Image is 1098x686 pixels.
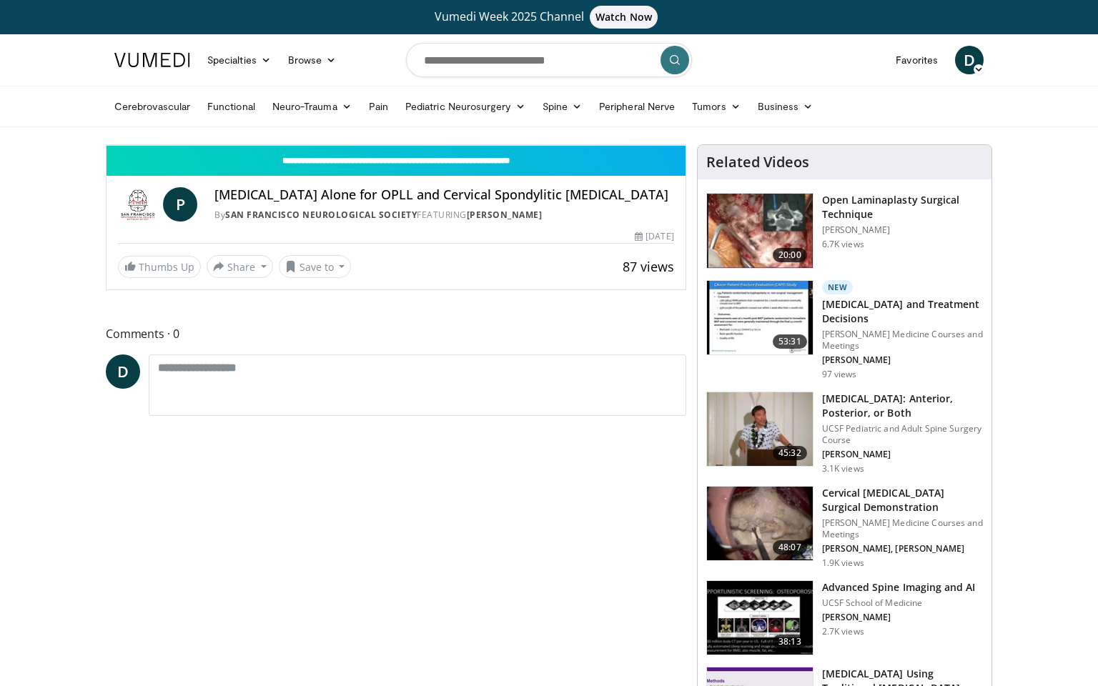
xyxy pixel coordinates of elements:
[822,297,983,326] h3: [MEDICAL_DATA] and Treatment Decisions
[822,463,864,474] p: 3.1K views
[163,187,197,222] a: P
[706,154,809,171] h4: Related Videos
[706,280,983,380] a: 53:31 New [MEDICAL_DATA] and Treatment Decisions [PERSON_NAME] Medicine Courses and Meetings [PER...
[822,597,976,609] p: UCSF School of Medicine
[822,239,864,250] p: 6.7K views
[822,612,976,623] p: [PERSON_NAME]
[822,557,864,569] p: 1.9K views
[822,580,976,595] h3: Advanced Spine Imaging and AI
[822,449,983,460] p: [PERSON_NAME]
[822,486,983,514] h3: Cervical [MEDICAL_DATA] Surgical Demonstration
[822,280,854,294] p: New
[106,92,199,121] a: Cerebrovascular
[773,334,807,349] span: 53:31
[707,581,813,655] img: 6b20b019-4137-448d-985c-834860bb6a08.150x105_q85_crop-smart_upscale.jpg
[773,540,807,555] span: 48:07
[118,256,201,278] a: Thumbs Up
[706,193,983,269] a: 20:00 Open Laminaplasty Surgical Technique [PERSON_NAME] 6.7K views
[214,187,673,203] h4: [MEDICAL_DATA] Alone for OPLL and Cervical Spondylitic [MEDICAL_DATA]
[623,258,674,275] span: 87 views
[822,369,857,380] p: 97 views
[822,423,983,446] p: UCSF Pediatric and Adult Spine Surgery Course
[106,324,686,343] span: Comments 0
[773,635,807,649] span: 38:13
[117,6,981,29] a: Vumedi Week 2025 ChannelWatch Now
[955,46,984,74] a: D
[264,92,360,121] a: Neuro-Trauma
[214,209,673,222] div: By FEATURING
[590,92,683,121] a: Peripheral Nerve
[706,580,983,656] a: 38:13 Advanced Spine Imaging and AI UCSF School of Medicine [PERSON_NAME] 2.7K views
[707,392,813,467] img: 39881e2b-1492-44db-9479-cec6abaf7e70.150x105_q85_crop-smart_upscale.jpg
[822,392,983,420] h3: [MEDICAL_DATA]: Anterior, Posterior, or Both
[706,486,983,569] a: 48:07 Cervical [MEDICAL_DATA] Surgical Demonstration [PERSON_NAME] Medicine Courses and Meetings ...
[114,53,190,67] img: VuMedi Logo
[207,255,273,278] button: Share
[118,187,157,222] img: San Francisco Neurological Society
[822,354,983,366] p: [PERSON_NAME]
[534,92,590,121] a: Spine
[406,43,692,77] input: Search topics, interventions
[749,92,822,121] a: Business
[590,6,658,29] span: Watch Now
[107,145,686,146] video-js: Video Player
[822,517,983,540] p: [PERSON_NAME] Medicine Courses and Meetings
[887,46,946,74] a: Favorites
[106,354,140,389] a: D
[822,329,983,352] p: [PERSON_NAME] Medicine Courses and Meetings
[397,92,534,121] a: Pediatric Neurosurgery
[635,230,673,243] div: [DATE]
[822,224,983,236] p: [PERSON_NAME]
[199,92,264,121] a: Functional
[360,92,397,121] a: Pain
[822,543,983,555] p: [PERSON_NAME], [PERSON_NAME]
[706,392,983,474] a: 45:32 [MEDICAL_DATA]: Anterior, Posterior, or Both UCSF Pediatric and Adult Spine Surgery Course ...
[707,194,813,268] img: hell_1.png.150x105_q85_crop-smart_upscale.jpg
[467,209,543,221] a: [PERSON_NAME]
[822,193,983,222] h3: Open Laminaplasty Surgical Technique
[199,46,280,74] a: Specialties
[707,487,813,561] img: 58157025-f9e2-4eaf-bae6-ce946b9fa9fb.150x105_q85_crop-smart_upscale.jpg
[773,248,807,262] span: 20:00
[683,92,749,121] a: Tumors
[707,281,813,355] img: 37a1ca3d-d002-4404-841e-646848b90b5b.150x105_q85_crop-smart_upscale.jpg
[279,255,352,278] button: Save to
[280,46,345,74] a: Browse
[225,209,417,221] a: San Francisco Neurological Society
[773,446,807,460] span: 45:32
[822,626,864,637] p: 2.7K views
